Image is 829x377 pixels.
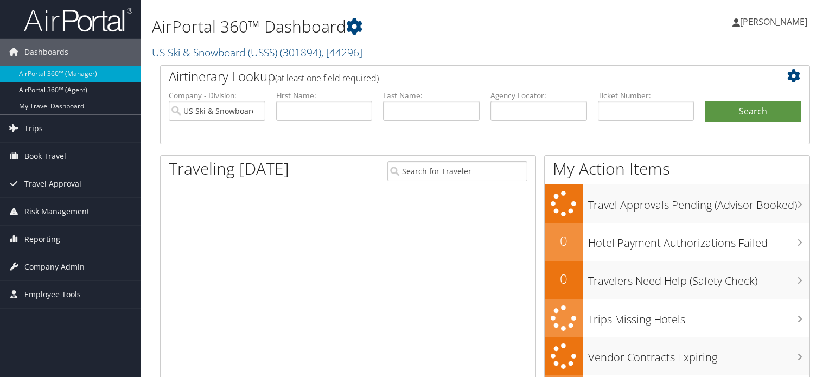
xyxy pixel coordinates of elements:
h3: Trips Missing Hotels [588,306,809,327]
span: Risk Management [24,198,90,225]
h3: Travel Approvals Pending (Advisor Booked) [588,192,809,213]
label: Ticket Number: [598,90,694,101]
label: Agency Locator: [490,90,587,101]
a: [PERSON_NAME] [732,5,818,38]
label: First Name: [276,90,373,101]
h1: My Action Items [545,157,809,180]
span: Travel Approval [24,170,81,197]
span: Trips [24,115,43,142]
a: 0Travelers Need Help (Safety Check) [545,261,809,299]
input: Search for Traveler [387,161,527,181]
span: Company Admin [24,253,85,280]
button: Search [705,101,801,123]
span: Employee Tools [24,281,81,308]
label: Last Name: [383,90,480,101]
a: Trips Missing Hotels [545,299,809,337]
h1: Traveling [DATE] [169,157,289,180]
h2: 0 [545,232,583,250]
h3: Travelers Need Help (Safety Check) [588,268,809,289]
img: airportal-logo.png [24,7,132,33]
span: Book Travel [24,143,66,170]
span: , [ 44296 ] [321,45,362,60]
a: US Ski & Snowboard (USSS) [152,45,362,60]
label: Company - Division: [169,90,265,101]
h2: Airtinerary Lookup [169,67,747,86]
a: Travel Approvals Pending (Advisor Booked) [545,184,809,223]
h1: AirPortal 360™ Dashboard [152,15,596,38]
h2: 0 [545,270,583,288]
span: [PERSON_NAME] [740,16,807,28]
span: ( 301894 ) [280,45,321,60]
a: 0Hotel Payment Authorizations Failed [545,223,809,261]
span: Reporting [24,226,60,253]
span: Dashboards [24,39,68,66]
span: (at least one field required) [275,72,379,84]
a: Vendor Contracts Expiring [545,337,809,375]
h3: Hotel Payment Authorizations Failed [588,230,809,251]
h3: Vendor Contracts Expiring [588,344,809,365]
